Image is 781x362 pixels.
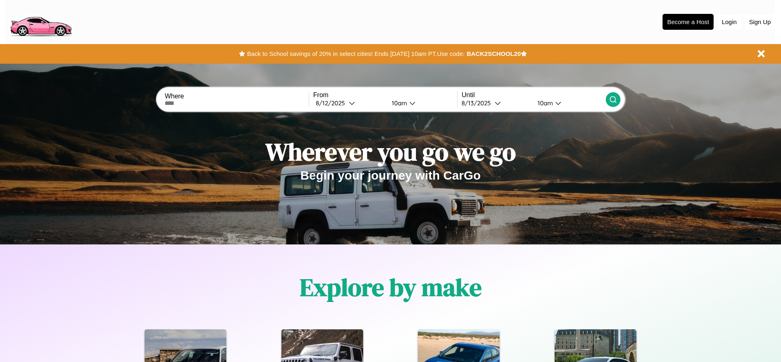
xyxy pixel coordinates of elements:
button: 10am [385,99,457,107]
h1: Explore by make [300,271,482,304]
button: 10am [531,99,605,107]
label: From [313,91,457,99]
button: Become a Host [663,14,714,30]
button: Back to School savings of 20% in select cities! Ends [DATE] 10am PT.Use code: [245,48,466,60]
button: Login [718,14,741,29]
label: Where [165,93,308,100]
div: 8 / 12 / 2025 [316,99,349,107]
button: Sign Up [745,14,775,29]
b: BACK2SCHOOL20 [466,50,521,57]
div: 10am [533,99,555,107]
label: Until [462,91,605,99]
button: 8/12/2025 [313,99,385,107]
img: logo [6,4,75,38]
div: 8 / 13 / 2025 [462,99,495,107]
div: 10am [388,99,409,107]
